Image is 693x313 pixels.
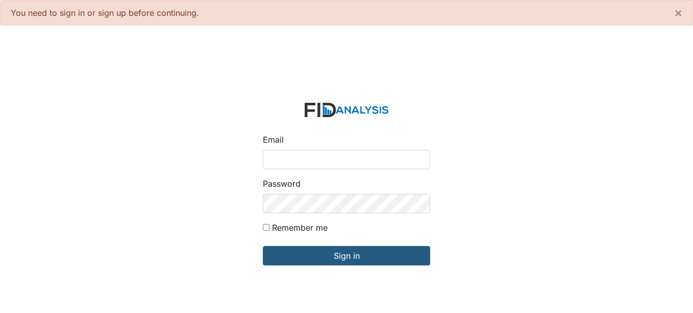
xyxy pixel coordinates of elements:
[263,133,284,146] label: Email
[263,177,301,190] label: Password
[664,1,692,25] button: ×
[263,246,430,265] input: Sign in
[674,5,682,20] span: ×
[272,221,328,234] label: Remember me
[305,103,388,118] img: logo-2fc8c6e3336f68795322cb6e9a2b9007179b544421de10c17bdaae8622450297.svg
